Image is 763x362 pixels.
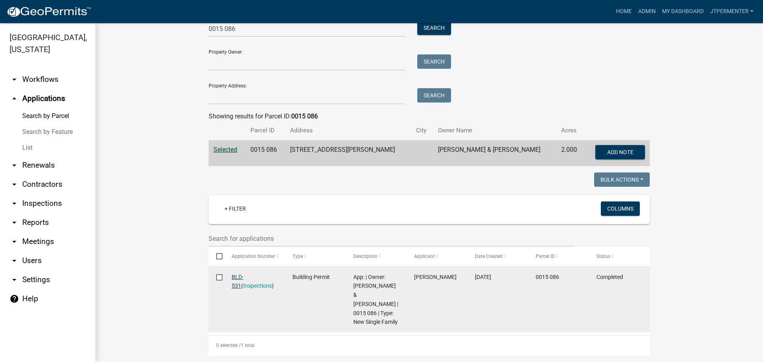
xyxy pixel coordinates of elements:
datatable-header-cell: Status [589,247,650,266]
button: Search [417,88,451,103]
td: 2.000 [556,140,584,166]
td: 0015 086 [246,140,285,166]
span: 08/11/2025 [475,274,491,280]
td: [STREET_ADDRESS][PERSON_NAME] [285,140,411,166]
td: [PERSON_NAME] & [PERSON_NAME] [433,140,557,166]
span: 0 selected / [216,343,241,348]
a: Admin [635,4,659,19]
datatable-header-cell: Parcel ID [528,247,589,266]
input: Search for applications [209,230,574,247]
a: My Dashboard [659,4,707,19]
div: 1 total [209,335,650,355]
datatable-header-cell: Date Created [467,247,528,266]
a: Inspections [243,283,272,289]
i: arrow_drop_down [10,275,19,285]
div: Showing results for Parcel ID: [209,112,650,121]
datatable-header-cell: Application Number [224,247,285,266]
i: help [10,294,19,304]
a: + Filter [218,201,252,216]
button: Bulk Actions [594,172,650,187]
button: Search [417,21,451,35]
button: Columns [601,201,640,216]
button: Add Note [595,145,645,159]
datatable-header-cell: Applicant [407,247,467,266]
span: James T. Permenter Jr. [414,274,457,280]
span: Description [353,254,378,259]
a: Selected [213,146,237,153]
i: arrow_drop_up [10,94,19,103]
span: Application Number [232,254,275,259]
button: Search [417,54,451,69]
span: Add Note [607,149,633,155]
i: arrow_drop_down [10,161,19,170]
i: arrow_drop_down [10,256,19,265]
i: arrow_drop_down [10,218,19,227]
i: arrow_drop_down [10,199,19,208]
datatable-header-cell: Select [209,247,224,266]
span: Status [596,254,610,259]
th: Parcel ID [246,121,285,140]
a: jtpermenter [707,4,757,19]
span: 0015 086 [536,274,559,280]
span: Date Created [475,254,503,259]
th: Address [285,121,411,140]
strong: 0015 086 [291,112,318,120]
i: arrow_drop_down [10,237,19,246]
th: Acres [556,121,584,140]
span: App: | Owner: LIPSEY LORI & STEVEN T SMITH | 0015 086 | Type: New Single Family [353,274,398,325]
datatable-header-cell: Description [346,247,407,266]
span: Completed [596,274,623,280]
i: arrow_drop_down [10,75,19,84]
span: Type [292,254,303,259]
th: Owner Name [433,121,557,140]
i: arrow_drop_down [10,180,19,189]
a: Home [613,4,635,19]
span: Building Permit [292,274,330,280]
datatable-header-cell: Type [285,247,345,266]
span: Parcel ID [536,254,555,259]
div: ( ) [232,273,277,291]
th: City [411,121,433,140]
a: BLD-531 [232,274,244,289]
span: Applicant [414,254,435,259]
